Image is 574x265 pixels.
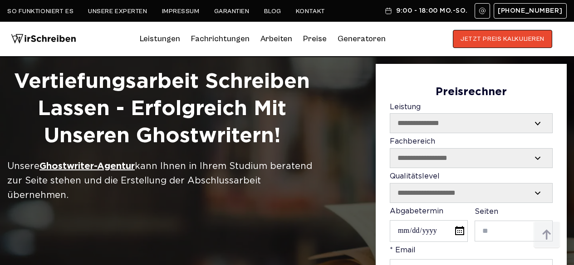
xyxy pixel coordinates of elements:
[390,103,553,134] label: Leistung
[453,30,552,48] button: JETZT PREIS KALKULIEREN
[479,7,486,14] img: Email
[264,8,281,15] a: Blog
[39,159,135,173] a: Ghostwriter-Agentur
[475,208,498,215] span: Seiten
[390,114,552,133] select: Leistung
[396,7,467,14] span: 9:00 - 18:00 Mo.-So.
[498,7,563,14] span: [PHONE_NUMBER]
[390,138,553,168] label: Fachbereich
[7,68,317,149] h1: Vertiefungsarbeit Schreiben Lassen - Erfolgreich mit Unseren Ghostwritern!
[390,86,553,99] div: Preisrechner
[390,149,552,168] select: Fachbereich
[296,8,325,15] a: Kontakt
[214,8,250,15] a: Garantien
[7,8,74,15] a: So funktioniert es
[533,222,560,249] img: button top
[260,32,292,46] a: Arbeiten
[338,32,386,46] a: Generatoren
[88,8,147,15] a: Unsere Experten
[384,7,392,14] img: Schedule
[11,30,76,48] img: logo wirschreiben
[494,3,567,19] a: [PHONE_NUMBER]
[390,207,468,242] label: Abgabetermin
[390,183,552,202] select: Qualitätslevel
[303,34,327,43] a: Preise
[162,8,200,15] a: Impressum
[390,173,553,203] label: Qualitätslevel
[140,32,180,46] a: Leistungen
[7,159,317,202] div: Unsere kann Ihnen in Ihrem Studium beratend zur Seite stehen und die Erstellung der Abschlussarbe...
[390,220,468,241] input: Abgabetermin
[191,32,250,46] a: Fachrichtungen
